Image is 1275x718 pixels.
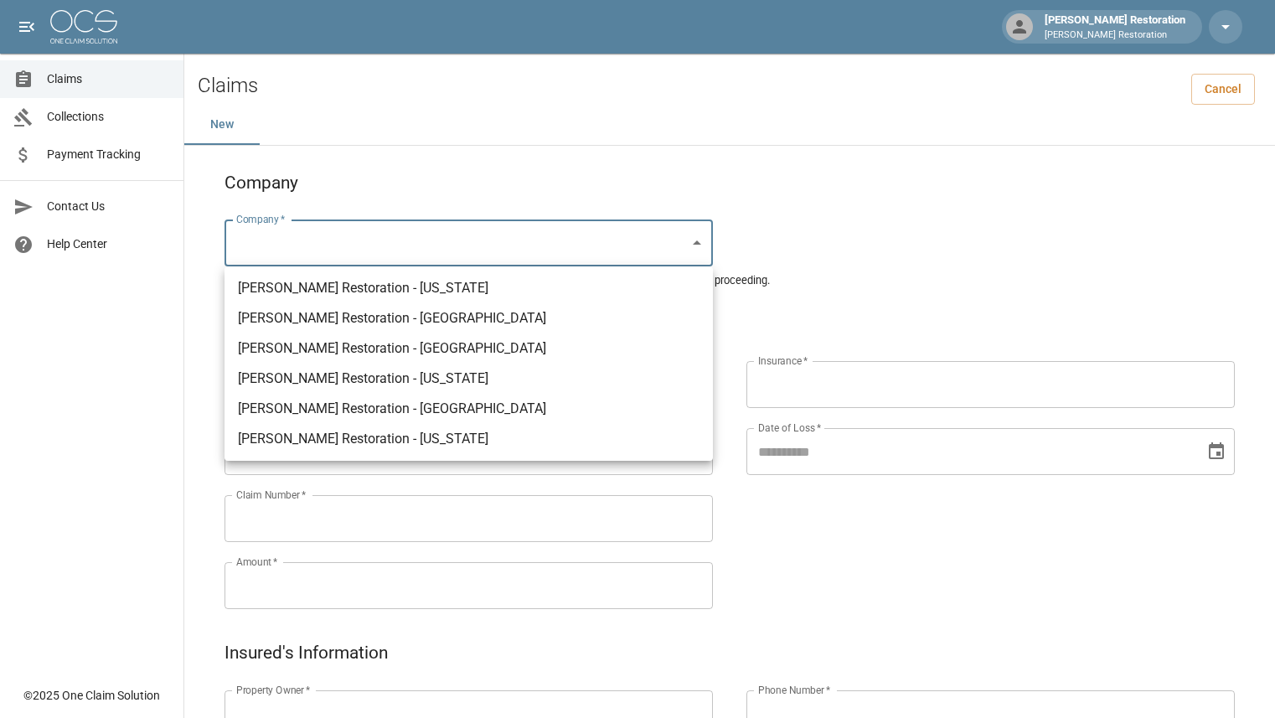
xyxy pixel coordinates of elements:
li: [PERSON_NAME] Restoration - [US_STATE] [225,364,713,394]
li: [PERSON_NAME] Restoration - [GEOGRAPHIC_DATA] [225,333,713,364]
li: [PERSON_NAME] Restoration - [GEOGRAPHIC_DATA] [225,303,713,333]
li: [PERSON_NAME] Restoration - [US_STATE] [225,273,713,303]
li: [PERSON_NAME] Restoration - [US_STATE] [225,424,713,454]
li: [PERSON_NAME] Restoration - [GEOGRAPHIC_DATA] [225,394,713,424]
